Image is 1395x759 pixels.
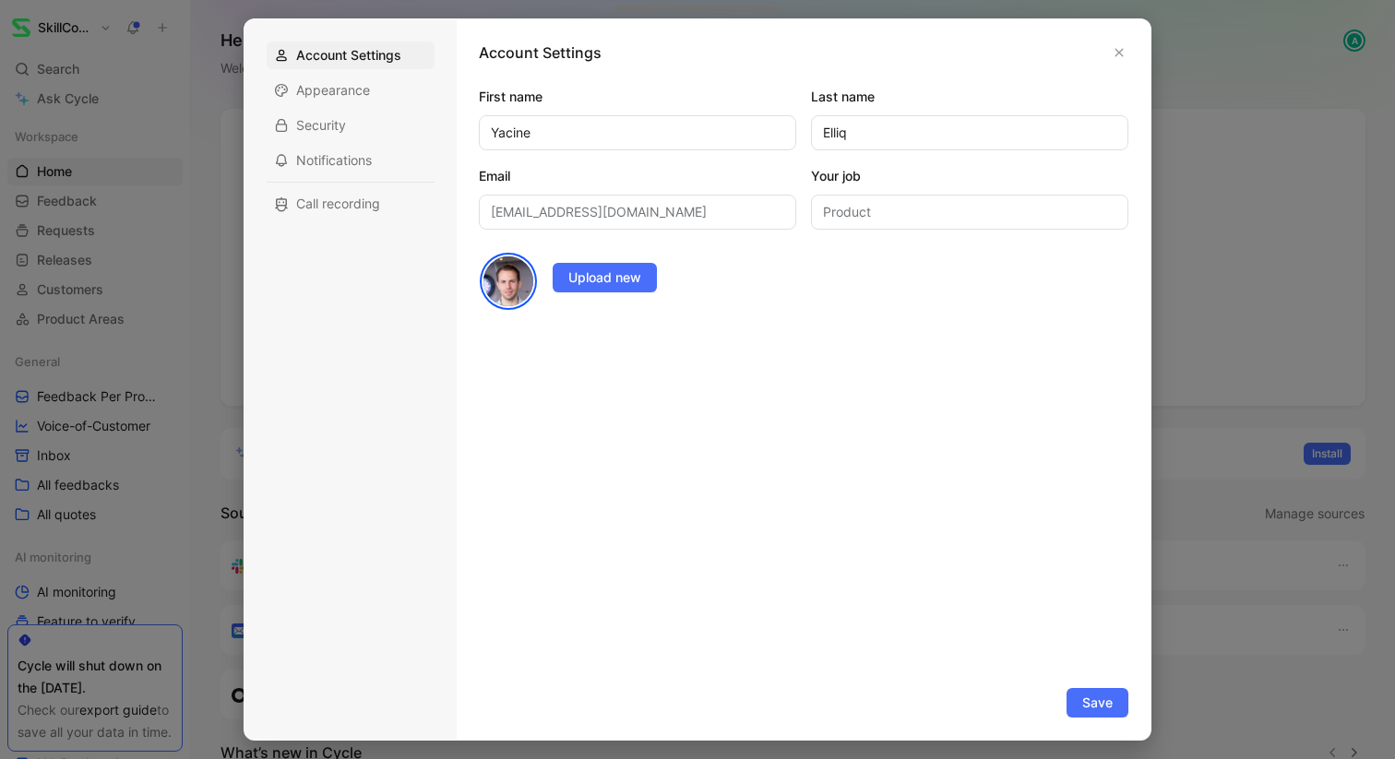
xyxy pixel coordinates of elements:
[267,147,435,174] div: Notifications
[267,42,435,69] div: Account Settings
[296,151,372,170] span: Notifications
[296,46,401,65] span: Account Settings
[553,263,657,292] button: Upload new
[479,165,796,187] label: Email
[267,190,435,218] div: Call recording
[479,42,602,64] h1: Account Settings
[482,255,535,308] img: avatar
[568,267,641,289] span: Upload new
[296,195,380,213] span: Call recording
[267,77,435,104] div: Appearance
[479,86,796,108] label: First name
[811,165,1128,187] label: Your job
[296,116,346,135] span: Security
[811,86,1128,108] label: Last name
[1082,692,1113,714] span: Save
[267,112,435,139] div: Security
[296,81,370,100] span: Appearance
[1067,688,1128,717] button: Save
